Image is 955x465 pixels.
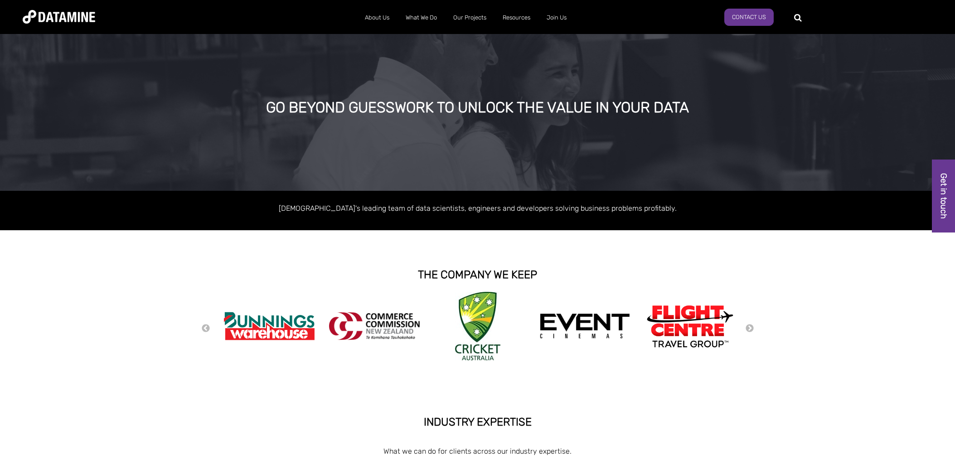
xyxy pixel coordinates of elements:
img: event cinemas [539,313,630,339]
button: Previous [201,324,210,334]
a: Our Projects [445,6,494,29]
div: GO BEYOND GUESSWORK TO UNLOCK THE VALUE IN YOUR DATA [107,100,848,116]
button: Next [745,324,754,334]
span: What we can do for clients across our industry expertise. [383,447,572,455]
p: [DEMOGRAPHIC_DATA]'s leading team of data scientists, engineers and developers solving business p... [219,202,736,214]
a: About Us [357,6,398,29]
a: Contact Us [724,9,774,26]
strong: THE COMPANY WE KEEP [418,268,537,281]
img: Datamine [23,10,95,24]
img: commercecommission [329,312,420,340]
strong: INDUSTRY EXPERTISE [424,416,532,428]
a: Get in touch [932,160,955,232]
a: What We Do [398,6,445,29]
img: Cricket Australia [455,292,500,360]
a: Resources [494,6,538,29]
img: Bunnings Warehouse [224,309,315,343]
img: Flight Centre [645,303,735,349]
a: Join Us [538,6,575,29]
